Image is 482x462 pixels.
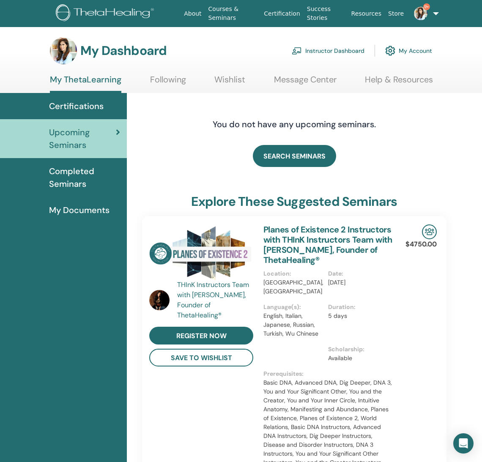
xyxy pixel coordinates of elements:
a: SEARCH SEMINARS [253,145,336,167]
h3: explore these suggested seminars [191,194,397,209]
a: Courses & Seminars [205,1,261,26]
a: Following [150,74,186,91]
p: Scholarship : [328,345,388,354]
a: My ThetaLearning [50,74,121,93]
a: Success Stories [304,1,348,26]
a: Resources [348,6,385,22]
span: 9+ [423,3,430,10]
span: Completed Seminars [49,165,120,190]
p: Location : [263,269,323,278]
p: $4750.00 [405,239,437,249]
p: 5 days [328,312,388,320]
img: In-Person Seminar [422,224,437,239]
a: About [181,6,205,22]
h3: My Dashboard [80,43,167,58]
img: chalkboard-teacher.svg [292,47,302,55]
p: [DATE] [328,278,388,287]
span: register now [176,331,227,340]
a: register now [149,327,253,344]
img: logo.png [56,4,157,23]
img: Planes of Existence 2 Instructors [149,224,253,282]
a: THInK Instructors Team with [PERSON_NAME], Founder of ThetaHealing® [177,280,255,320]
img: cog.svg [385,44,395,58]
div: Open Intercom Messenger [453,433,474,454]
a: Planes of Existence 2 Instructors with THInK Instructors Team with [PERSON_NAME], Founder of Thet... [263,224,392,265]
p: [GEOGRAPHIC_DATA], [GEOGRAPHIC_DATA] [263,278,323,296]
a: Wishlist [214,74,245,91]
span: SEARCH SEMINARS [263,152,326,161]
p: Duration : [328,303,388,312]
a: Certification [260,6,303,22]
p: Prerequisites : [263,369,393,378]
p: Available [328,354,388,363]
a: My Account [385,41,432,60]
img: default.jpg [50,37,77,64]
p: Language(s) : [263,303,323,312]
p: Date : [328,269,388,278]
a: Instructor Dashboard [292,41,364,60]
button: save to wishlist [149,349,253,366]
h4: You do not have any upcoming seminars. [161,119,427,129]
p: English, Italian, Japanese, Russian, Turkish, Wu Chinese [263,312,323,338]
span: Certifications [49,100,104,112]
span: My Documents [49,204,110,216]
span: Upcoming Seminars [49,126,116,151]
a: Store [385,6,407,22]
img: default.jpg [414,7,427,20]
a: Help & Resources [365,74,433,91]
a: Message Center [274,74,337,91]
img: default.jpg [149,290,170,310]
